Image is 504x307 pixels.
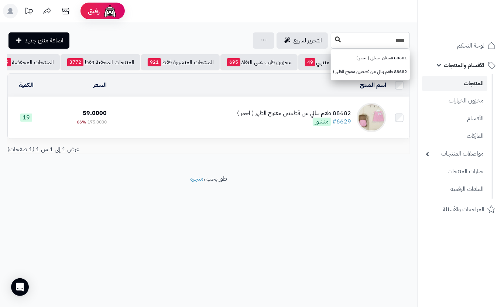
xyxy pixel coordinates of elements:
div: عرض 1 إلى 1 من 1 (1 صفحات) [2,145,209,154]
span: التحرير لسريع [294,36,322,45]
a: 88682 طقم بناتي من قطعتين مفتوح الظهر ( احمر ) [331,65,410,79]
a: مواصفات المنتجات [422,146,487,162]
span: المراجعات والأسئلة [443,204,484,214]
span: 59.0000 [83,109,107,118]
a: 88681 فستان اسباني ( احمر ) [331,51,410,65]
div: 88682 طقم بناتي من قطعتين مفتوح الظهر ( احمر ) [237,109,351,118]
span: رفيق [88,7,100,15]
a: المراجعات والأسئلة [422,200,500,218]
span: لوحة التحكم [457,41,484,51]
span: 3772 [67,58,83,66]
a: متجرة [190,174,203,183]
div: Open Intercom Messenger [11,278,29,296]
a: تحديثات المنصة [20,4,38,20]
a: السعر [93,81,107,90]
span: 49 [305,58,315,66]
a: مخزون منتهي49 [298,54,352,70]
img: ai-face.png [103,4,117,18]
a: المنتجات المخفية فقط3772 [61,54,140,70]
span: 921 [148,58,161,66]
span: 66% [77,119,86,125]
a: مخزون قارب على النفاذ695 [220,54,298,70]
a: الأقسام [422,111,487,126]
a: المنتجات المنشورة فقط921 [141,54,220,70]
span: اضافة منتج جديد [25,36,64,45]
span: 175.0000 [88,119,107,125]
img: logo-2.png [454,10,497,26]
a: خيارات المنتجات [422,164,487,179]
span: الأقسام والمنتجات [444,60,484,70]
a: اسم المنتج [360,81,386,90]
a: التحرير لسريع [277,32,328,49]
a: مخزون الخيارات [422,93,487,109]
img: 88682 طقم بناتي من قطعتين مفتوح الظهر ( احمر ) [357,103,386,132]
span: 695 [227,58,240,66]
a: المنتجات [422,76,487,91]
a: الملفات الرقمية [422,181,487,197]
span: 19 [20,114,32,122]
a: الكمية [19,81,34,90]
a: #6629 [332,117,351,126]
a: لوحة التحكم [422,37,500,55]
a: اضافة منتج جديد [8,32,69,49]
span: منشور [313,118,331,126]
a: الماركات [422,128,487,144]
